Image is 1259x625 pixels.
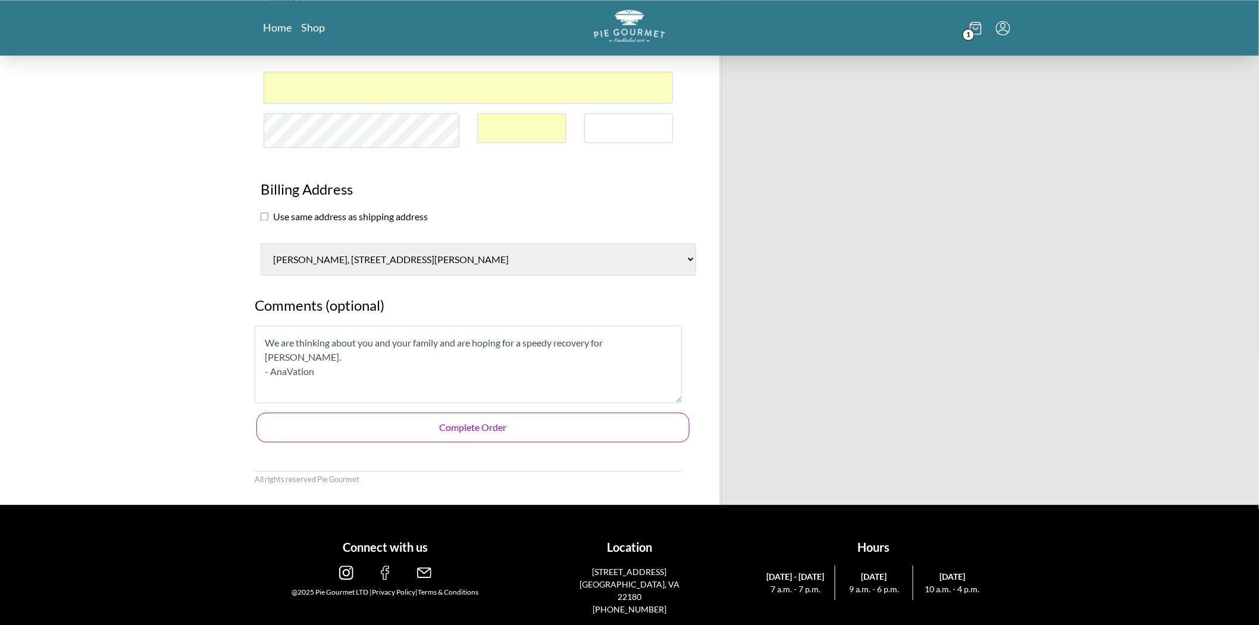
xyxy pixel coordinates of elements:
img: instagram [339,565,353,580]
iframe: Secure expiration date input frame [487,123,556,133]
a: instagram [339,570,353,582]
span: [DATE] [918,570,986,583]
a: Terms & Conditions [418,587,478,596]
a: [STREET_ADDRESS][GEOGRAPHIC_DATA], VA 22180 [571,565,688,603]
div: @2025 Pie Gourmet LTD | | [268,587,503,598]
p: [GEOGRAPHIC_DATA], VA 22180 [571,578,688,603]
a: Privacy Policy [372,587,415,596]
a: Shop [301,20,325,35]
button: Complete Order [256,412,690,442]
p: [STREET_ADDRESS] [571,565,688,578]
span: [DATE] [840,570,909,583]
img: logo [594,10,665,42]
span: [DATE] - [DATE] [761,570,830,583]
span: 1 [963,29,975,40]
a: Home [263,20,292,35]
h3: Billing Address [261,179,676,210]
img: facebook [378,565,392,580]
iframe: Secure CVC input frame [594,123,663,133]
span: 9 a.m. - 6 p.m. [840,583,909,595]
span: 7 a.m. - 7 p.m. [761,583,830,595]
textarea: We are thinking about you and your family and are hoping for a speedy recovery for [PERSON_NAME].... [255,326,682,403]
a: Logo [594,10,665,46]
section: Use same address as shipping address [261,210,676,224]
iframe: Secure card number input frame [274,82,663,93]
button: Menu [996,21,1010,35]
h1: Connect with us [268,538,503,556]
a: email [417,570,431,582]
span: 10 a.m. - 4 p.m. [918,583,986,595]
img: email [417,565,431,580]
a: [PHONE_NUMBER] [593,604,666,614]
a: facebook [378,570,392,582]
li: All rights reserved Pie Gourmet [255,474,359,485]
h1: Location [512,538,747,556]
h1: Hours [756,538,991,556]
h2: Comments (optional) [255,295,682,326]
